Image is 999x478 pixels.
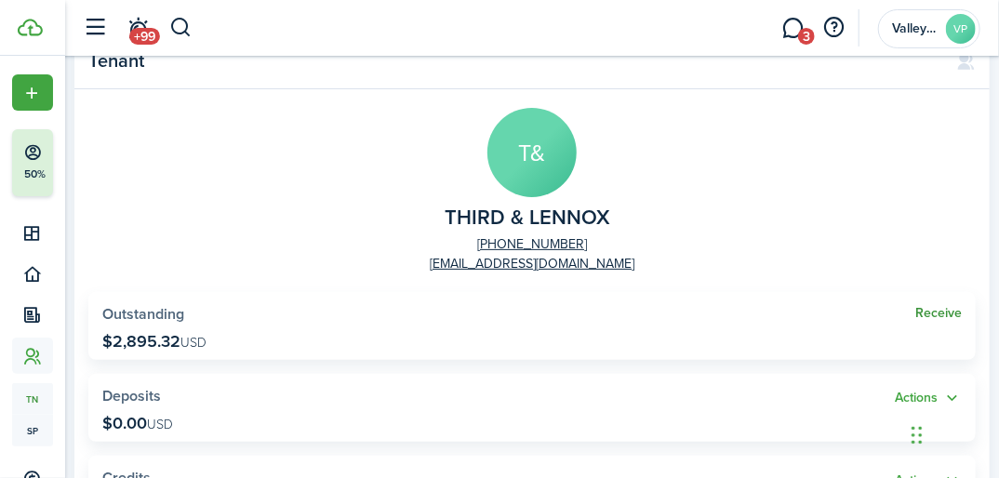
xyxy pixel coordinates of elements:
span: +99 [129,28,160,45]
button: Actions [895,388,962,409]
span: Outstanding [102,303,184,325]
button: Open menu [895,388,962,409]
button: Open resource center [819,12,850,44]
a: sp [12,415,53,446]
a: Messaging [776,5,811,52]
span: 3 [798,28,815,45]
div: Drag [912,407,923,463]
a: [EMAIL_ADDRESS][DOMAIN_NAME] [430,254,634,273]
span: USD [147,415,173,434]
a: Receive [915,306,962,321]
span: THIRD & LENNOX [445,206,610,230]
span: USD [180,333,206,352]
avatar-text: VP [946,14,976,44]
button: Search [169,12,193,44]
button: Open sidebar [78,10,113,46]
p: $2,895.32 [102,332,206,351]
a: Notifications [121,5,156,52]
button: 50% [12,129,166,196]
button: Open menu [12,74,53,111]
img: TenantCloud [18,19,43,36]
panel-main-title: Tenant [88,50,938,72]
p: 50% [23,166,47,182]
span: Valley Park Properties [892,22,939,35]
avatar-text: T& [487,108,577,197]
a: tn [12,383,53,415]
span: Deposits [102,385,161,406]
a: [PHONE_NUMBER] [477,234,587,254]
iframe: Chat Widget [906,389,999,478]
p: $0.00 [102,414,173,432]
